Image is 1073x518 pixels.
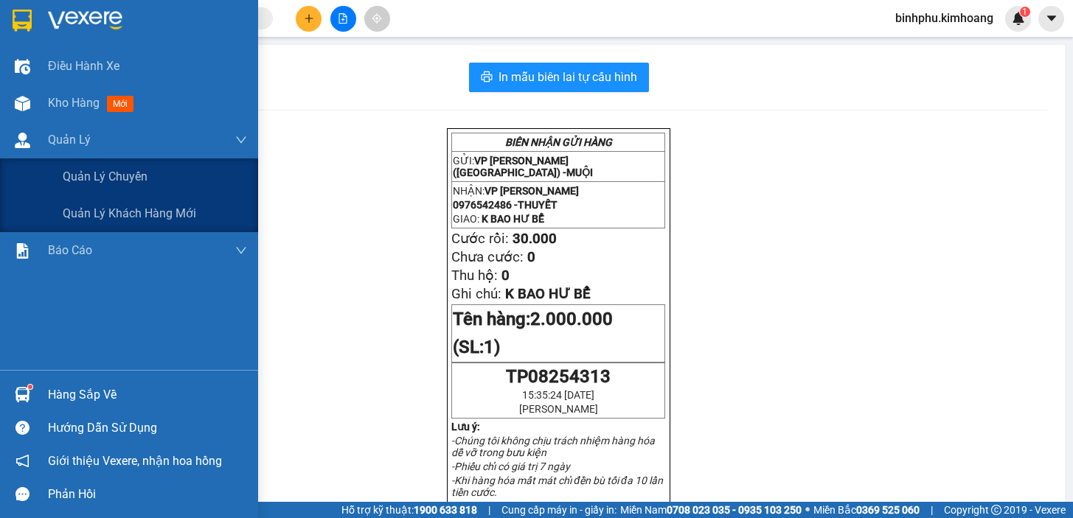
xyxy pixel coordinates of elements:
span: plus [304,13,314,24]
span: 0976542486 - [453,199,558,211]
span: In mẫu biên lai tự cấu hình [499,68,637,86]
p: NHẬN: [453,185,664,197]
span: Báo cáo [48,241,92,259]
button: caret-down [1038,6,1064,32]
span: 2.000.000 (SL: [453,309,613,357]
em: -Chúng tôi không chịu trách nhiệm hàng hóa dễ vỡ trong bưu kiện [451,435,655,458]
span: Cung cấp máy in - giấy in: [501,502,617,518]
button: aim [364,6,390,32]
div: Hàng sắp về [48,384,247,406]
img: logo-vxr [13,10,32,32]
span: file-add [338,13,348,24]
span: 15:35:24 [DATE] [522,389,594,401]
strong: BIÊN NHẬN GỬI HÀNG [505,136,612,148]
span: caret-down [1045,12,1058,25]
span: | [931,502,933,518]
span: down [235,134,247,146]
span: TP08254313 [506,366,611,387]
span: down [235,245,247,256]
button: printerIn mẫu biên lai tự cấu hình [469,63,649,92]
span: Quản lý chuyến [63,167,147,186]
span: message [15,487,29,501]
span: 1 [1022,7,1027,17]
span: K BAO HƯ BỂ [505,286,591,302]
span: THUYẾT [518,199,558,211]
span: VP [PERSON_NAME] [485,185,579,197]
strong: 0369 525 060 [856,504,920,516]
span: 1) [484,337,500,357]
span: Miền Bắc [813,502,920,518]
div: Hướng dẫn sử dụng [48,417,247,439]
span: binhphu.kimhoang [883,9,1005,27]
span: ⚪️ [805,507,810,513]
sup: 1 [1020,7,1030,17]
span: Hỗ trợ kỹ thuật: [341,502,477,518]
img: warehouse-icon [15,96,30,111]
span: 0 [501,267,510,284]
sup: 1 [28,385,32,389]
p: GỬI: [453,155,664,178]
span: question-circle [15,421,29,435]
span: printer [481,71,493,85]
span: Kho hàng [48,96,100,110]
span: notification [15,454,29,468]
img: warehouse-icon [15,59,30,74]
em: -Phiếu chỉ có giá trị 7 ngày [451,461,570,472]
span: [PERSON_NAME] [519,403,598,415]
span: Tên hàng: [453,309,613,357]
span: aim [372,13,382,24]
span: | [488,502,490,518]
div: Phản hồi [48,483,247,505]
span: 30.000 [513,231,557,247]
span: 0 [527,249,535,265]
span: K BAO HƯ BỂ [482,213,544,225]
button: plus [296,6,322,32]
img: warehouse-icon [15,387,30,402]
strong: 1900 633 818 [414,504,477,516]
span: Giới thiệu Vexere, nhận hoa hồng [48,452,222,470]
span: MUỘI [566,167,593,178]
img: solution-icon [15,243,30,259]
img: icon-new-feature [1012,12,1025,25]
span: Thu hộ: [451,267,498,284]
span: Chưa cước: [451,249,524,265]
span: Điều hành xe [48,57,119,75]
strong: Lưu ý: [451,421,480,433]
em: -Khi hàng hóa mất mát chỉ đền bù tối đa 10 lần tiền cước. [451,475,663,498]
button: file-add [330,6,356,32]
img: warehouse-icon [15,133,30,148]
span: Quản Lý [48,130,91,149]
span: GIAO: [453,213,544,225]
span: copyright [991,505,1001,515]
span: Quản lý khách hàng mới [63,204,196,223]
span: Ghi chú: [451,286,501,302]
span: VP [PERSON_NAME] ([GEOGRAPHIC_DATA]) - [453,155,593,178]
span: Miền Nam [620,502,802,518]
strong: 0708 023 035 - 0935 103 250 [667,504,802,516]
span: mới [107,96,133,112]
span: Cước rồi: [451,231,509,247]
